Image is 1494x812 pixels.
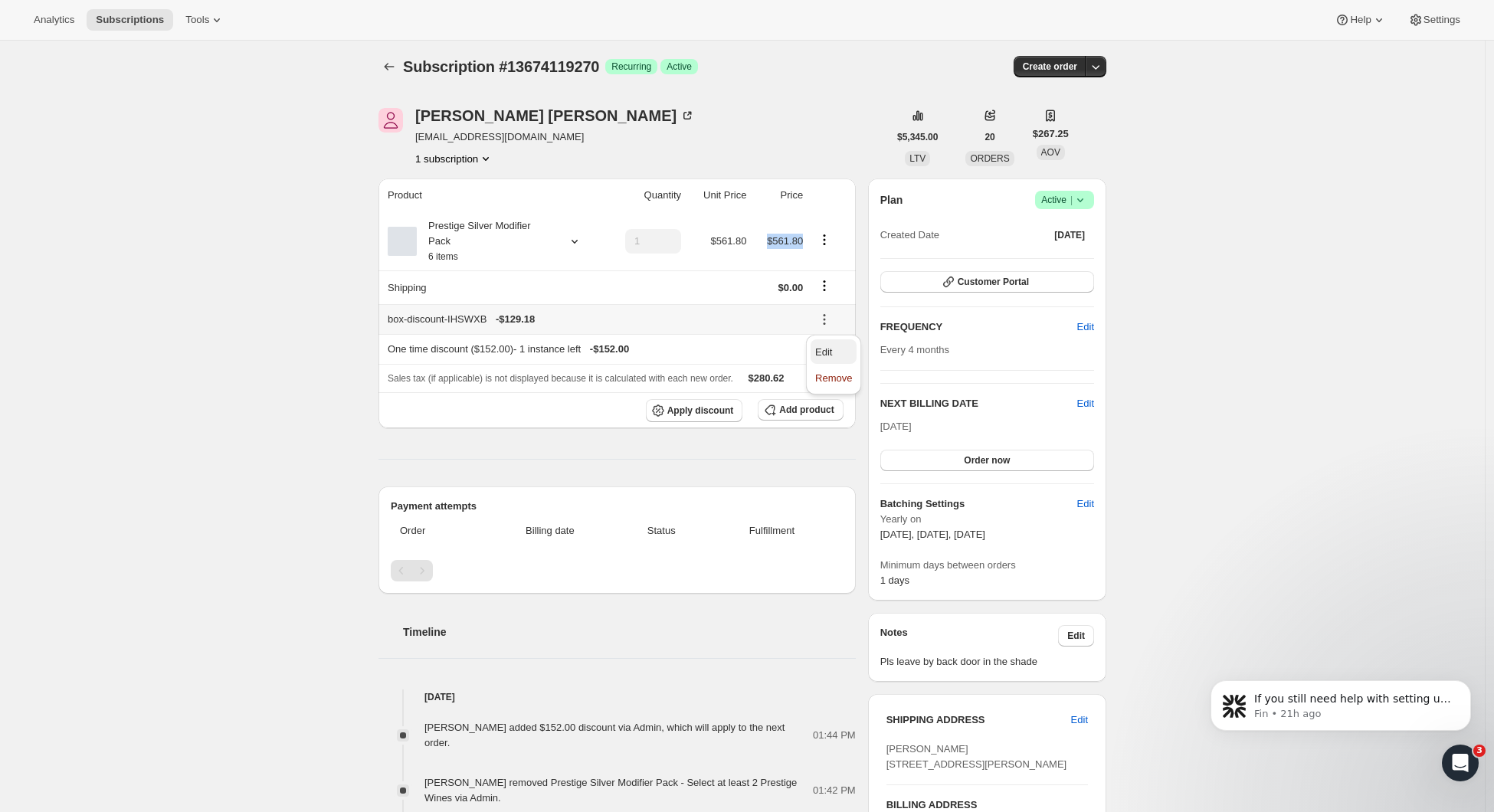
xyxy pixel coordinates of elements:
[880,450,1094,471] button: Order now
[880,529,985,540] span: [DATE], [DATE], [DATE]
[176,9,234,31] button: Tools
[403,624,856,640] h2: Timeline
[970,153,1009,164] span: ORDERS
[767,235,803,247] span: $561.80
[1054,229,1085,241] span: [DATE]
[1442,745,1479,781] iframe: Intercom live chat
[1325,9,1395,31] button: Help
[378,108,403,133] span: Joanne DEITCH
[1033,126,1069,142] span: $267.25
[812,231,837,248] button: Product actions
[1399,9,1469,31] button: Settings
[880,512,1094,527] span: Yearly on
[1014,56,1086,77] button: Create order
[1067,630,1085,642] span: Edit
[880,496,1077,512] h6: Batching Settings
[1062,708,1097,732] button: Edit
[1070,194,1073,206] span: |
[751,178,808,212] th: Price
[424,722,785,748] span: [PERSON_NAME] added $152.00 discount via Admin, which will apply to the next order.
[428,251,458,262] small: 6 items
[415,108,695,123] div: [PERSON_NAME] [PERSON_NAME]
[496,312,535,327] span: - $129.18
[709,523,834,539] span: Fulfillment
[415,129,695,145] span: [EMAIL_ADDRESS][DOMAIN_NAME]
[391,499,844,514] h2: Payment attempts
[1077,319,1094,335] span: Edit
[985,131,994,143] span: 20
[897,131,938,143] span: $5,345.00
[749,372,785,384] span: $280.62
[811,365,857,390] button: Remove
[1041,147,1060,158] span: AOV
[1023,61,1077,73] span: Create order
[1473,745,1486,757] span: 3
[815,372,852,384] span: Remove
[590,342,629,357] span: - $152.00
[1077,496,1094,512] span: Edit
[686,178,751,212] th: Unit Price
[87,9,173,31] button: Subscriptions
[779,404,834,416] span: Add product
[622,523,700,539] span: Status
[403,58,599,75] span: Subscription #13674119270
[417,218,555,264] div: Prestige Silver Modifier Pack
[958,276,1029,288] span: Customer Portal
[710,235,746,247] span: $561.80
[391,560,844,581] nav: Pagination
[880,192,903,208] h2: Plan
[391,514,483,548] th: Order
[388,342,803,357] div: One time discount ($152.00) - 1 instance left
[604,178,686,212] th: Quantity
[1068,315,1103,339] button: Edit
[487,523,614,539] span: Billing date
[424,777,797,804] span: [PERSON_NAME] removed Prestige Silver Modifier Pack - Select at least 2 Prestige Wines via Admin.
[880,228,939,243] span: Created Date
[880,575,909,586] span: 1 days
[1077,396,1094,411] button: Edit
[778,282,804,293] span: $0.00
[880,421,912,432] span: [DATE]
[611,61,651,73] span: Recurring
[1424,14,1460,26] span: Settings
[378,689,856,705] h4: [DATE]
[812,277,837,294] button: Shipping actions
[388,373,733,384] span: Sales tax (if applicable) is not displayed because it is calculated with each new order.
[886,712,1071,728] h3: SHIPPING ADDRESS
[886,743,1067,770] span: [PERSON_NAME] [STREET_ADDRESS][PERSON_NAME]
[813,728,856,743] span: 01:44 PM
[964,454,1010,467] span: Order now
[880,625,1059,647] h3: Notes
[880,319,1077,335] h2: FREQUENCY
[975,126,1004,148] button: 20
[378,270,604,304] th: Shipping
[25,9,84,31] button: Analytics
[1068,492,1103,516] button: Edit
[880,396,1077,411] h2: NEXT BILLING DATE
[185,14,209,26] span: Tools
[1188,648,1494,771] iframe: Intercom notifications message
[1058,625,1094,647] button: Edit
[96,14,164,26] span: Subscriptions
[811,339,857,364] button: Edit
[378,56,400,77] button: Subscriptions
[34,14,74,26] span: Analytics
[880,558,1094,573] span: Minimum days between orders
[667,404,734,417] span: Apply discount
[880,654,1094,670] span: Pls leave by back door in the shade
[758,399,843,421] button: Add product
[646,399,743,422] button: Apply discount
[1350,14,1371,26] span: Help
[1041,192,1088,208] span: Active
[1045,224,1094,246] button: [DATE]
[909,153,926,164] span: LTV
[415,151,493,166] button: Product actions
[880,271,1094,293] button: Customer Portal
[378,178,604,212] th: Product
[880,344,949,355] span: Every 4 months
[667,61,692,73] span: Active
